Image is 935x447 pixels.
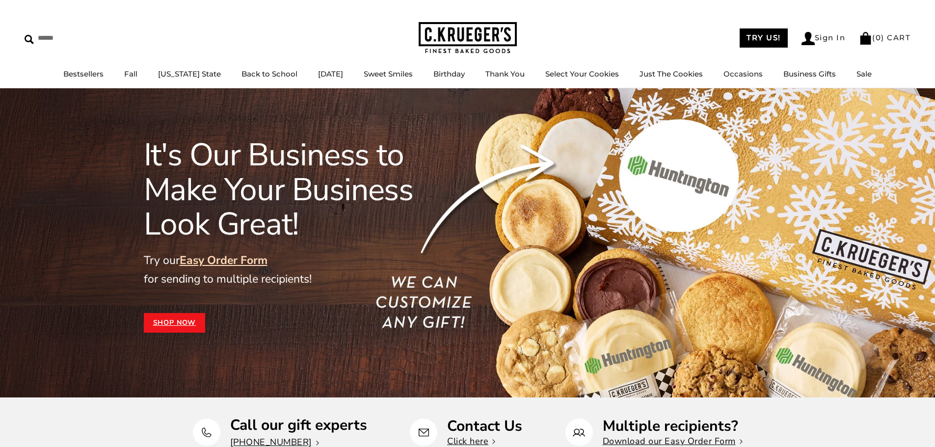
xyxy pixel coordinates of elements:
img: Bag [859,32,872,45]
a: Just The Cookies [640,69,703,79]
a: Select Your Cookies [545,69,619,79]
p: Multiple recipients? [603,419,743,434]
img: Call our gift experts [200,426,213,439]
img: Search [25,35,34,44]
span: 0 [876,33,882,42]
img: Contact Us [418,426,430,439]
a: [DATE] [318,69,343,79]
a: Easy Order Form [180,253,267,268]
a: Back to School [241,69,297,79]
a: Sale [856,69,872,79]
a: Occasions [723,69,763,79]
img: Multiple recipients? [573,426,585,439]
a: (0) CART [859,33,910,42]
img: Account [801,32,815,45]
a: [US_STATE] State [158,69,221,79]
p: Call our gift experts [230,418,367,433]
p: Contact Us [447,419,522,434]
a: Shop Now [144,313,206,333]
h1: It's Our Business to Make Your Business Look Great! [144,138,456,241]
img: C.KRUEGER'S [419,22,517,54]
a: Click here [447,435,495,447]
a: Birthday [433,69,465,79]
p: Try our for sending to multiple recipients! [144,251,456,289]
a: Sign In [801,32,846,45]
a: Thank You [485,69,525,79]
a: Fall [124,69,137,79]
input: Search [25,30,141,46]
a: Sweet Smiles [364,69,413,79]
a: Bestsellers [63,69,104,79]
a: Business Gifts [783,69,836,79]
a: TRY US! [740,28,788,48]
a: Download our Easy Order Form [603,435,743,447]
